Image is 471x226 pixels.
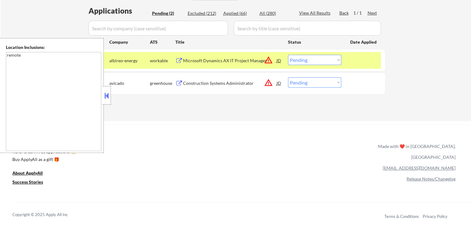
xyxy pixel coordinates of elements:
div: Construction Systems Administrator [183,80,277,86]
div: Status [288,36,341,47]
a: Success Stories [12,179,51,186]
div: avicado [109,80,150,86]
a: Release Notes/Changelog [407,176,456,181]
div: JD [276,77,282,89]
div: Buy ApplyAll as a gift 🎁 [12,157,74,162]
div: Location Inclusions: [6,44,101,50]
div: Microsoft Dynamics AX IT Project Manager [183,58,277,64]
div: All (280) [259,10,290,16]
div: greenhouse [150,80,175,86]
u: About ApplyAll [12,170,43,176]
div: Date Applied [350,39,377,45]
a: About ApplyAll [12,170,51,177]
div: Copyright © 2025 Apply All Inc [12,212,84,218]
a: Refer & earn free applications 👯‍♀️ [12,150,249,156]
div: 1 / 1 [353,10,368,16]
div: Next [368,10,377,16]
button: warning_amber [264,78,273,87]
div: Title [175,39,282,45]
a: [EMAIL_ADDRESS][DOMAIN_NAME] [383,165,456,171]
u: Success Stories [12,179,43,185]
div: Company [109,39,150,45]
div: ATS [150,39,175,45]
div: Back [339,10,349,16]
div: Made with ❤️ in [GEOGRAPHIC_DATA], [GEOGRAPHIC_DATA] [376,141,456,163]
div: Pending (2) [152,10,183,16]
div: Applications [89,7,150,15]
div: JD [276,55,282,66]
button: warning_amber [264,56,273,64]
input: Search by company (case sensitive) [89,21,228,36]
input: Search by title (case sensitive) [234,21,381,36]
div: Excluded (212) [188,10,219,16]
div: workable [150,58,175,64]
a: Buy ApplyAll as a gift 🎁 [12,156,74,164]
a: Terms & Conditions [384,214,419,219]
div: View All Results [299,10,332,16]
div: Applied (66) [223,10,254,16]
a: Privacy Policy [423,214,447,219]
div: albireo-energy [109,58,150,64]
